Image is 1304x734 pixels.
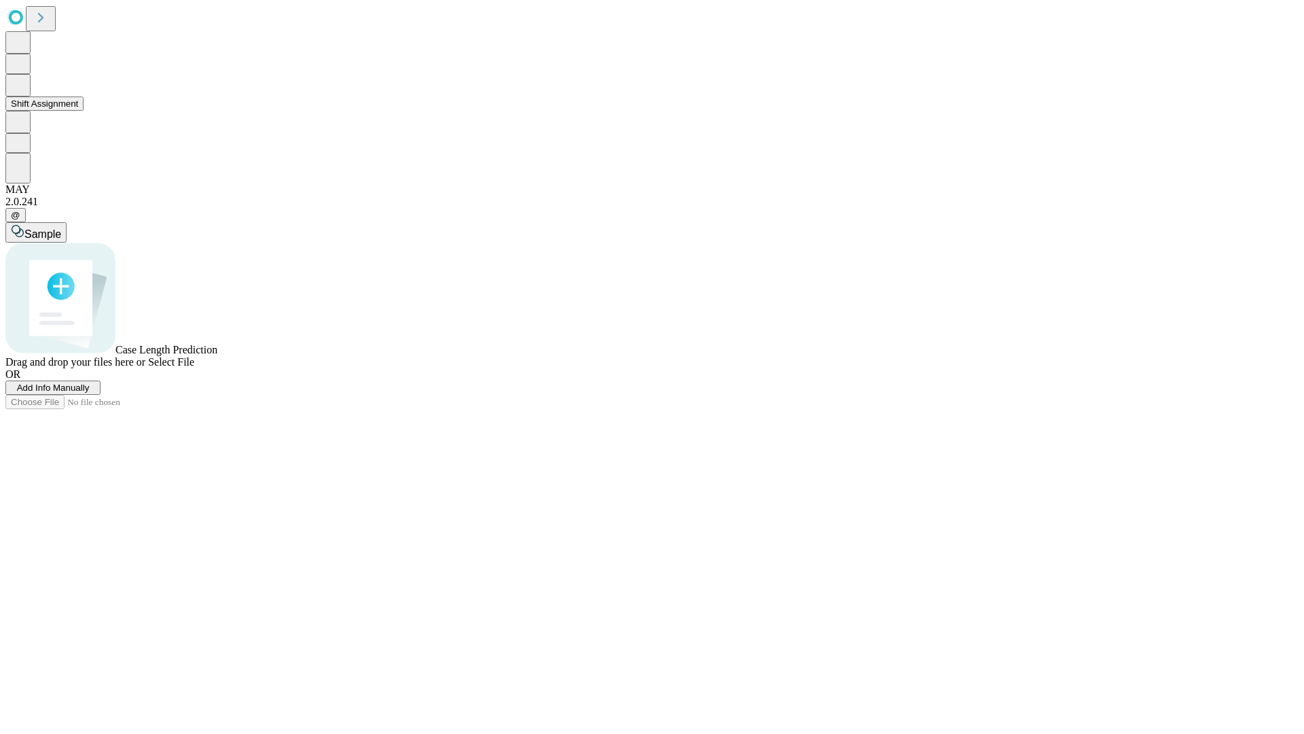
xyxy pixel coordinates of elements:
[24,228,61,240] span: Sample
[17,383,90,393] span: Add Info Manually
[5,381,101,395] button: Add Info Manually
[5,196,1299,208] div: 2.0.241
[5,356,145,368] span: Drag and drop your files here or
[11,210,20,220] span: @
[5,183,1299,196] div: MAY
[148,356,194,368] span: Select File
[115,344,217,355] span: Case Length Prediction
[5,222,67,243] button: Sample
[5,97,84,111] button: Shift Assignment
[5,368,20,380] span: OR
[5,208,26,222] button: @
